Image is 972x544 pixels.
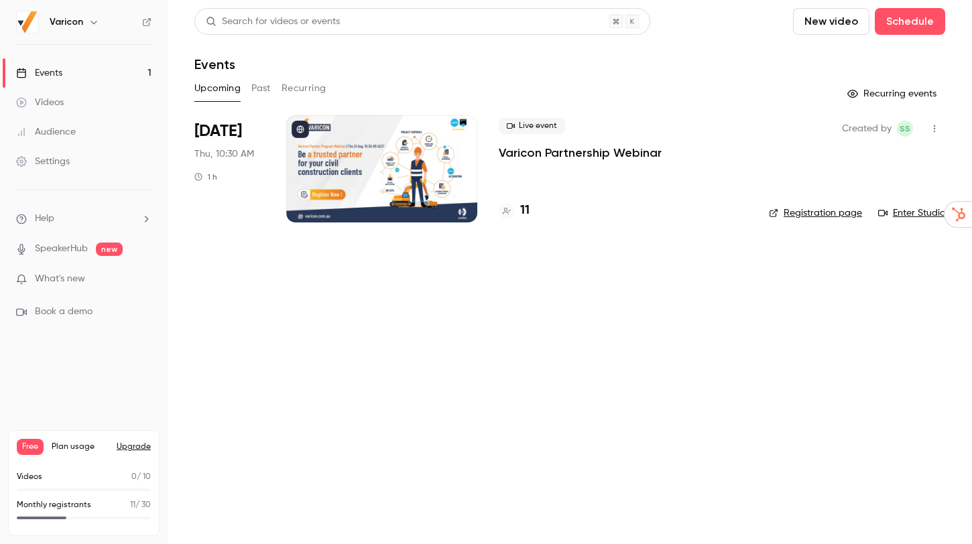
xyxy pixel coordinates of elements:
p: Monthly registrants [17,499,91,511]
span: Help [35,212,54,226]
button: Upgrade [117,441,151,452]
div: Search for videos or events [206,15,340,29]
span: Thu, 10:30 AM [194,147,254,161]
p: / 10 [131,471,151,483]
span: Book a demo [35,305,93,319]
button: Schedule [875,8,945,35]
span: 0 [131,473,137,481]
button: Recurring [282,78,326,99]
span: Created by [842,121,892,137]
span: [DATE] [194,121,242,142]
h1: Events [194,56,235,72]
span: new [96,243,123,256]
button: Recurring events [841,83,945,105]
div: Settings [16,155,70,168]
p: / 30 [130,499,151,511]
span: 11 [130,501,135,509]
div: Events [16,66,62,80]
span: Live event [499,118,565,134]
div: Audience [16,125,76,139]
span: Plan usage [52,441,109,452]
button: Upcoming [194,78,241,99]
span: What's new [35,272,85,286]
p: Videos [17,471,42,483]
img: Varicon [17,11,38,33]
a: SpeakerHub [35,242,88,256]
div: Videos [16,96,64,109]
h6: Varicon [50,15,83,29]
h4: 11 [520,202,530,220]
a: Enter Studio [878,206,945,220]
a: Registration page [769,206,862,220]
span: Sid Shrestha [897,121,913,137]
span: Free [17,439,44,455]
span: SS [900,121,910,137]
a: 11 [499,202,530,220]
a: Varicon Partnership Webinar [499,145,662,161]
div: Aug 21 Thu, 10:30 AM (Australia/Melbourne) [194,115,265,222]
div: 1 h [194,172,217,182]
li: help-dropdown-opener [16,212,151,226]
button: New video [793,8,869,35]
button: Past [251,78,271,99]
